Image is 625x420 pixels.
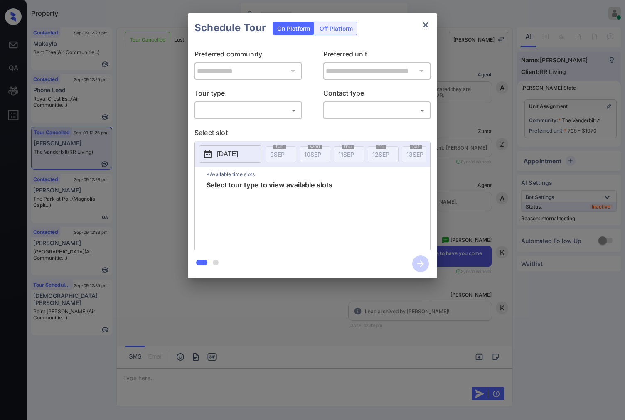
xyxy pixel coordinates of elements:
span: Select tour type to view available slots [207,182,332,248]
p: Select slot [194,128,431,141]
p: Preferred community [194,49,302,62]
button: close [417,17,434,33]
p: Tour type [194,88,302,101]
button: [DATE] [199,145,261,163]
p: [DATE] [217,149,238,159]
p: Preferred unit [323,49,431,62]
p: *Available time slots [207,167,430,182]
p: Contact type [323,88,431,101]
h2: Schedule Tour [188,13,273,42]
div: On Platform [273,22,314,35]
div: Off Platform [315,22,357,35]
